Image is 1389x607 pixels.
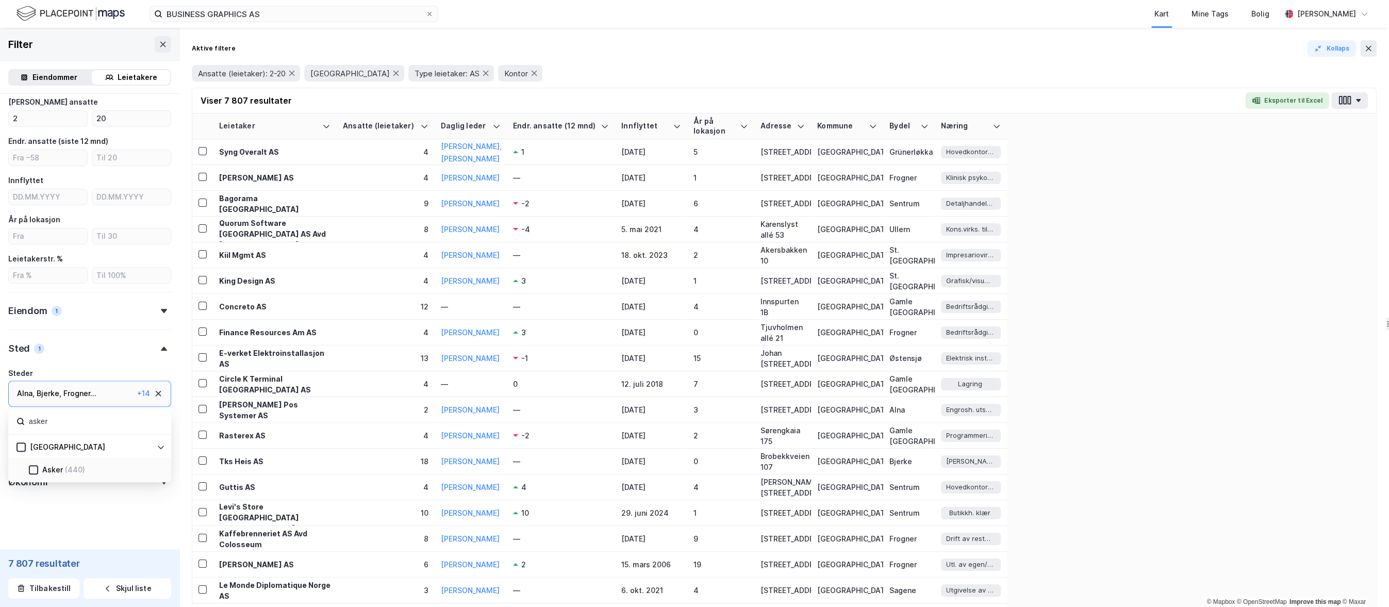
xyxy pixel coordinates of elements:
div: 4 [693,301,748,312]
span: Ansatte (leietaker): 2-20 [198,69,286,78]
div: [STREET_ADDRESS] [760,585,805,596]
button: Skjul liste [84,578,171,599]
div: Aktive filtere [192,44,236,53]
a: Improve this map [1289,598,1341,605]
div: [STREET_ADDRESS] [760,507,805,518]
div: 7 807 resultater [8,557,171,570]
div: Bagorama [GEOGRAPHIC_DATA] [219,193,330,215]
div: [GEOGRAPHIC_DATA] [817,379,877,389]
div: 0 [693,327,748,338]
div: Gamle [GEOGRAPHIC_DATA] [889,425,929,447]
div: 15 [693,353,748,364]
div: [STREET_ADDRESS] [760,198,805,209]
div: [DATE] [621,456,681,467]
div: Eiendommer [32,71,77,84]
div: — [513,404,609,415]
div: Leietakerstr. % [8,253,63,265]
span: Bedriftsrådgiv./annen adm. rådgiv. [946,301,994,312]
div: [STREET_ADDRESS] [760,275,805,286]
div: [PERSON_NAME] AS [219,172,330,183]
div: Ansatte (leietaker) [343,121,416,131]
div: [GEOGRAPHIC_DATA] [817,456,877,467]
div: — [513,172,609,183]
div: 6 [343,559,428,570]
div: -4 [521,224,530,235]
div: [GEOGRAPHIC_DATA] [817,482,877,493]
div: Sted [8,342,30,355]
div: Endr. ansatte (siste 12 mnd) [8,135,108,147]
div: Innspurten 1B [760,296,805,318]
div: Filter [8,36,33,53]
div: Tks Heis AS [219,456,330,467]
div: [STREET_ADDRESS] [760,146,805,157]
div: Frogner [889,172,929,183]
div: Daglig leder [441,121,488,131]
div: [GEOGRAPHIC_DATA] [817,327,877,338]
div: Viser 7 807 resultater [201,94,292,107]
div: Sentrum [889,482,929,493]
input: Fra −58 [9,150,87,166]
div: Leietakere [118,71,157,84]
span: Grafisk/visuell [DOMAIN_NAME] [946,275,994,286]
div: 1 [34,343,44,354]
div: 29. juni 2024 [621,507,681,518]
div: 2 [693,430,748,441]
div: [DATE] [621,275,681,286]
button: Tilbakestill [8,578,79,599]
div: [GEOGRAPHIC_DATA] [817,559,877,570]
span: [GEOGRAPHIC_DATA] [310,69,390,78]
div: Syng Overalt AS [219,146,330,157]
div: [GEOGRAPHIC_DATA] [817,301,877,312]
div: [PERSON_NAME] AS [219,559,330,570]
div: Næring [941,121,988,131]
div: Adresse [760,121,792,131]
div: [STREET_ADDRESS] [760,172,805,183]
span: Drift av restauranter [946,533,994,544]
div: Eiendom [8,305,47,317]
span: Bedriftsrådgiv./annen adm. rådgiv. [946,327,994,338]
div: Gamle [GEOGRAPHIC_DATA] [889,373,929,395]
div: Concreto AS [219,301,330,312]
div: [STREET_ADDRESS] [760,379,805,389]
a: Mapbox [1206,598,1235,605]
div: 6 [693,198,748,209]
div: Leietaker [219,121,318,131]
input: DD.MM.YYYY [92,189,171,205]
div: [PERSON_NAME][STREET_ADDRESS] [760,477,805,498]
div: [GEOGRAPHIC_DATA] [817,404,877,415]
div: Mine Tags [1192,8,1229,20]
input: Til 20 [92,111,171,126]
div: 8 [343,224,428,235]
div: 1 [693,275,748,286]
span: Utl. av egen/leid fast eiendom el. [946,559,994,570]
div: 4 [693,585,748,596]
div: — [513,456,609,467]
span: Engrosh. utstyr handel, transp. mv. [946,404,994,415]
div: Guttis AS [219,482,330,493]
div: 5 [693,146,748,157]
div: 4 [343,482,428,493]
div: 12. juli 2018 [621,379,681,389]
div: Ullern [889,224,929,235]
input: Fra 2 [9,111,87,126]
div: [DATE] [621,172,681,183]
input: Fra % [9,268,87,283]
div: — [441,301,501,312]
div: Chat Widget [1337,557,1389,607]
div: [DATE] [621,146,681,157]
div: Brobekkveien 107 [760,451,805,472]
div: 4 [343,275,428,286]
div: 1 [693,507,748,518]
div: 7 [693,379,748,389]
input: Søk på adresse, matrikkel, gårdeiere, leietakere eller personer [162,6,425,22]
span: Hovedkontortjenester [946,146,994,157]
span: Kontor [504,69,528,78]
div: [GEOGRAPHIC_DATA] [817,353,877,364]
div: [DATE] [621,482,681,493]
span: [PERSON_NAME] installasjonsarbeid, [PERSON_NAME] installasjonsarbeid [946,456,994,467]
div: 2 [343,404,428,415]
div: 6. okt. 2021 [621,585,681,596]
div: [GEOGRAPHIC_DATA] [817,198,877,209]
div: 9 [693,533,748,544]
span: Hovedkontortjenester [946,482,994,493]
